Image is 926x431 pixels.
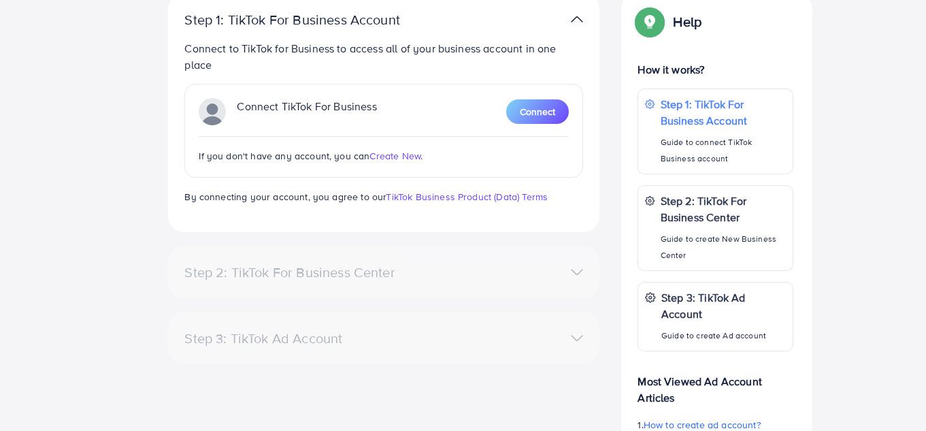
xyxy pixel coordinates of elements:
[237,98,376,125] p: Connect TikTok For Business
[638,362,793,406] p: Most Viewed Ad Account Articles
[184,40,583,73] p: Connect to TikTok for Business to access all of your business account in one place
[571,10,583,29] img: TikTok partner
[506,99,569,124] button: Connect
[661,96,786,129] p: Step 1: TikTok For Business Account
[184,12,443,28] p: Step 1: TikTok For Business Account
[661,231,786,264] p: Guide to create New Business Center
[638,61,793,78] p: How it works?
[199,149,369,163] span: If you don't have any account, you can
[386,190,548,204] a: TikTok Business Product (Data) Terms
[661,289,786,322] p: Step 3: TikTok Ad Account
[673,14,701,30] p: Help
[661,193,786,225] p: Step 2: TikTok For Business Center
[199,98,226,125] img: TikTok partner
[369,149,423,163] span: Create New.
[661,134,786,167] p: Guide to connect TikTok Business account
[661,328,786,344] p: Guide to create Ad account
[638,10,662,34] img: Popup guide
[520,105,555,118] span: Connect
[184,189,583,205] p: By connecting your account, you agree to our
